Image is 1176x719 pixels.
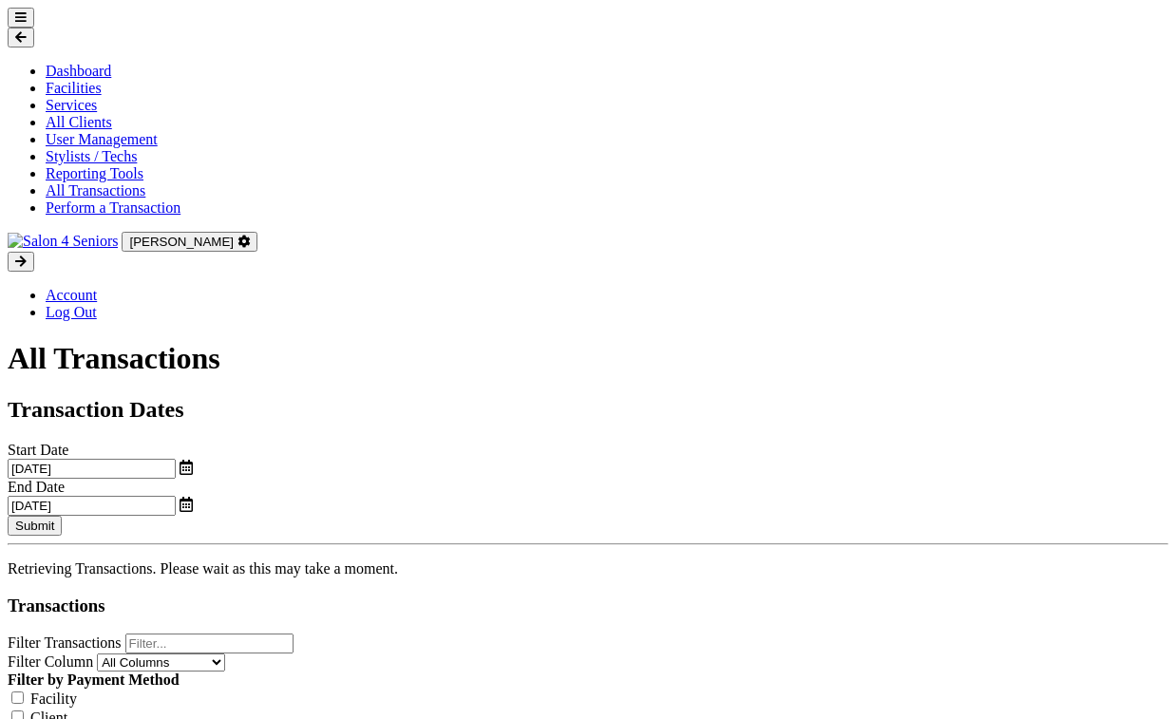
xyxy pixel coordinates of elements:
[46,304,97,320] a: Log Out
[122,232,256,252] button: [PERSON_NAME]
[8,496,176,516] input: Select Date
[46,131,158,147] a: User Management
[180,497,193,513] a: toggle
[46,165,143,181] a: Reporting Tools
[46,287,97,303] a: Account
[46,63,111,79] a: Dashboard
[8,442,68,458] label: Start Date
[8,634,122,651] label: Filter Transactions
[46,97,97,113] a: Services
[8,459,176,479] input: Select Date
[125,634,294,653] input: Filter...
[8,479,65,495] label: End Date
[8,397,1168,423] h2: Transaction Dates
[8,653,93,670] label: Filter Column
[46,199,180,216] a: Perform a Transaction
[129,235,234,249] span: [PERSON_NAME]
[180,460,193,476] a: toggle
[8,560,1168,577] p: Retrieving Transactions. Please wait as this may take a moment.
[30,691,77,707] label: Facility
[46,148,137,164] a: Stylists / Techs
[8,516,62,536] button: Submit
[8,341,1168,376] h1: All Transactions
[8,596,1168,616] h3: Transactions
[8,672,180,688] strong: Filter by Payment Method
[8,233,118,250] img: Salon 4 Seniors
[46,80,102,96] a: Facilities
[46,114,112,130] a: All Clients
[46,182,145,199] a: All Transactions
